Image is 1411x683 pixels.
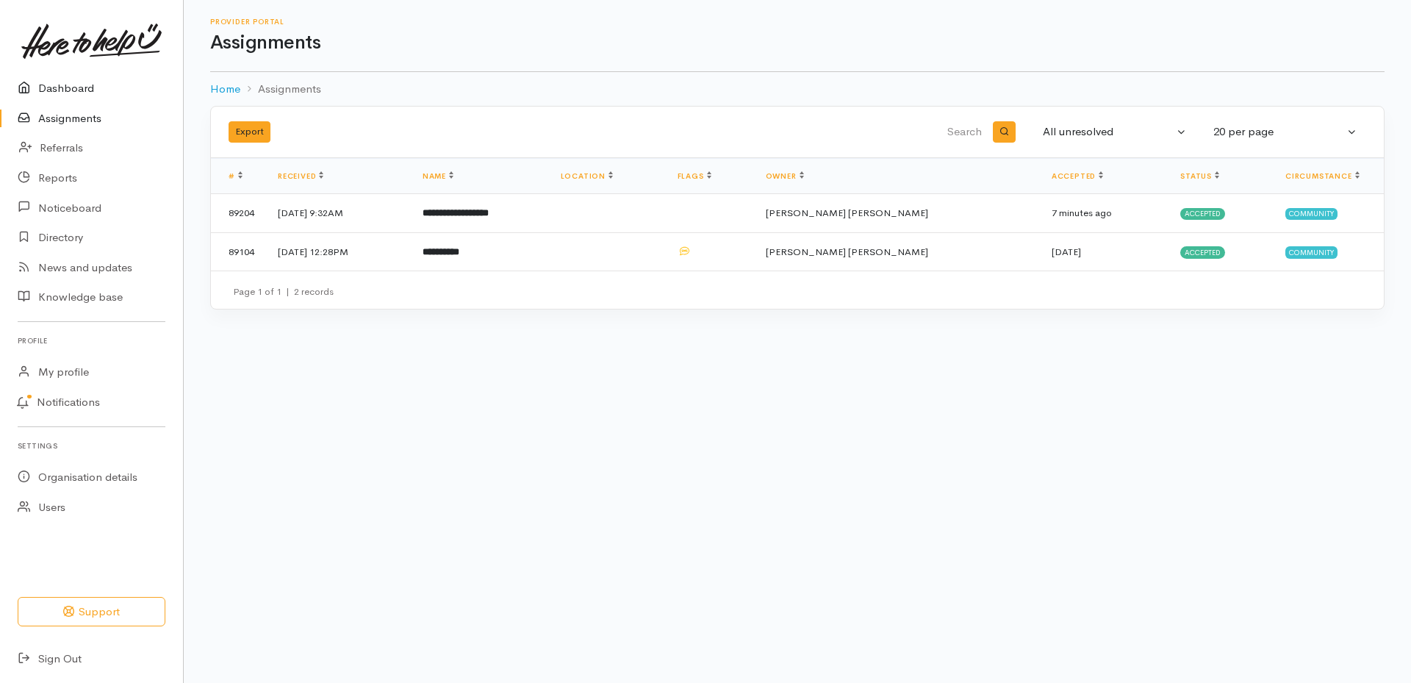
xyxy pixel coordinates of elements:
[1180,171,1219,181] a: Status
[278,171,323,181] a: Received
[766,171,804,181] a: Owner
[1213,124,1344,140] div: 20 per page
[1204,118,1366,146] button: 20 per page
[210,72,1385,107] nav: breadcrumb
[210,81,240,98] a: Home
[210,32,1385,54] h1: Assignments
[286,285,290,298] span: |
[1052,246,1081,258] time: [DATE]
[1052,207,1112,219] time: 7 minutes ago
[1052,171,1103,181] a: Accepted
[766,246,928,258] span: [PERSON_NAME] [PERSON_NAME]
[229,171,243,181] a: #
[266,232,411,271] td: [DATE] 12:28PM
[18,331,165,351] h6: Profile
[561,171,613,181] a: Location
[766,207,928,219] span: [PERSON_NAME] [PERSON_NAME]
[678,171,711,181] a: Flags
[266,194,411,233] td: [DATE] 9:32AM
[1285,208,1338,220] span: Community
[1285,246,1338,258] span: Community
[1180,246,1225,258] span: Accepted
[229,121,270,143] button: Export
[18,597,165,627] button: Support
[211,194,266,233] td: 89204
[211,232,266,271] td: 89104
[423,171,453,181] a: Name
[1043,124,1174,140] div: All unresolved
[1034,118,1196,146] button: All unresolved
[233,285,334,298] small: Page 1 of 1 2 records
[1180,208,1225,220] span: Accepted
[1285,171,1360,181] a: Circumstance
[240,81,321,98] li: Assignments
[631,115,985,150] input: Search
[210,18,1385,26] h6: Provider Portal
[18,436,165,456] h6: Settings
